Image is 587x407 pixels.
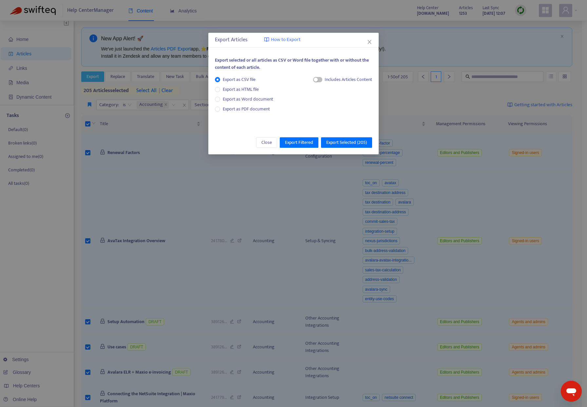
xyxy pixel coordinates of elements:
[220,86,261,93] span: Export as HTML file
[285,139,313,146] span: Export Filtered
[271,36,300,44] span: How to Export
[367,39,372,45] span: close
[256,137,277,148] button: Close
[264,37,269,42] img: image-link
[215,56,369,71] span: Export selected or all articles as CSV or Word file together with or without the content of each ...
[561,381,582,402] iframe: Button to launch messaging window
[366,38,373,46] button: Close
[326,139,367,146] span: Export Selected ( 205 )
[261,139,272,146] span: Close
[264,36,300,44] a: How to Export
[223,105,270,113] span: Export as PDF document
[220,76,258,83] span: Export as CSV file
[321,137,372,148] button: Export Selected (205)
[220,96,276,103] span: Export as Word document
[325,76,372,83] div: Includes Articles Content
[215,36,372,44] div: Export Articles
[280,137,318,148] button: Export Filtered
